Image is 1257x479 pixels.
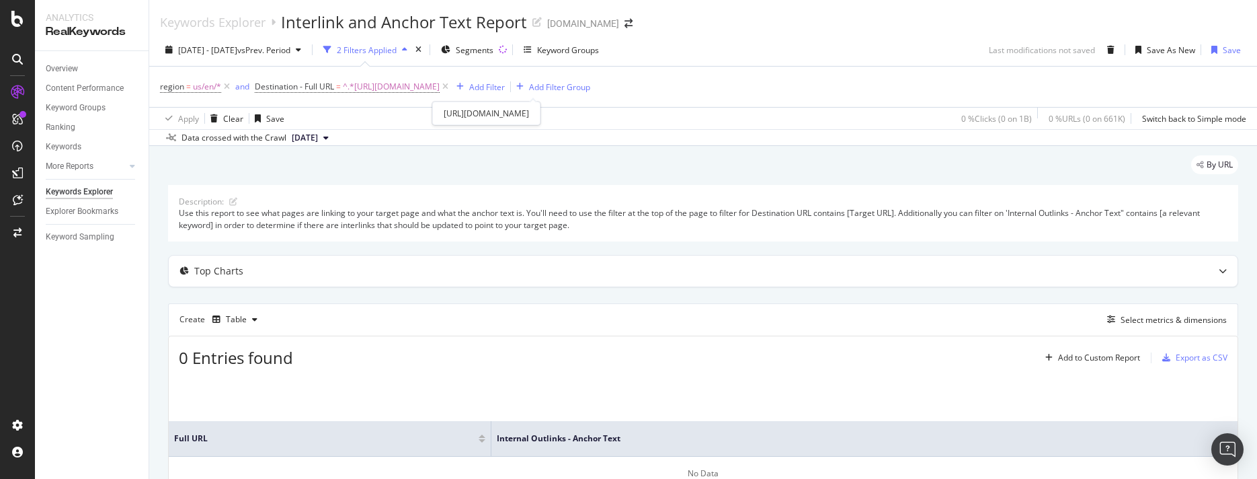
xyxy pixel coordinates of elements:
div: Select metrics & dimensions [1121,314,1227,326]
button: Save [249,108,284,129]
span: Destination - Full URL [255,81,334,92]
button: Keyword Groups [518,39,604,61]
div: Open Intercom Messenger [1211,433,1244,466]
div: Interlink and Anchor Text Report [281,11,527,34]
button: [DATE] - [DATE]vsPrev. Period [160,39,307,61]
a: Keywords Explorer [46,185,139,199]
div: Keywords Explorer [46,185,113,199]
button: Save [1206,39,1241,61]
div: More Reports [46,159,93,174]
button: Add to Custom Report [1040,347,1140,369]
div: Explorer Bookmarks [46,205,118,219]
a: More Reports [46,159,126,174]
div: [DOMAIN_NAME] [547,17,619,30]
span: Segments [456,44,493,56]
div: Clear [223,113,243,124]
div: Analytics [46,11,138,24]
a: Overview [46,62,139,76]
div: 2 Filters Applied [337,44,397,56]
a: Keywords Explorer [160,15,266,30]
button: and [235,80,249,93]
div: 0 % Clicks ( 0 on 1B ) [961,113,1032,124]
div: Add Filter [469,81,505,93]
div: RealKeywords [46,24,138,40]
span: [DATE] - [DATE] [178,44,237,56]
button: Clear [205,108,243,129]
a: Keywords [46,140,139,154]
span: = [336,81,341,92]
a: Keyword Sampling [46,230,139,244]
a: Keyword Groups [46,101,139,115]
span: = [186,81,191,92]
a: Explorer Bookmarks [46,205,139,219]
div: Keywords [46,140,81,154]
button: Add Filter [451,79,505,95]
span: region [160,81,184,92]
div: and [235,81,249,92]
button: 2 Filters Applied [318,39,413,61]
button: [DATE] [286,130,334,146]
div: Add to Custom Report [1058,354,1140,362]
span: vs Prev. Period [237,44,290,56]
button: Select metrics & dimensions [1102,311,1227,328]
div: Overview [46,62,78,76]
div: times [413,43,424,57]
span: Full URL [174,433,458,445]
button: Table [207,309,263,330]
div: Ranking [46,120,75,135]
div: Content Performance [46,81,124,96]
button: Apply [160,108,199,129]
div: Add Filter Group [529,81,590,93]
div: Top Charts [194,264,243,278]
button: Add Filter Group [511,79,590,95]
span: Internal Outlinks - Anchor Text [497,433,1205,445]
div: Keyword Sampling [46,230,114,244]
div: arrow-right-arrow-left [624,19,633,28]
button: Segments [436,39,499,61]
span: us/en/* [193,77,221,96]
div: Save [266,113,284,124]
div: Data crossed with the Crawl [181,132,286,144]
span: ^.*[URL][DOMAIN_NAME] [343,77,440,96]
div: Keyword Groups [46,101,106,115]
div: 0 % URLs ( 0 on 661K ) [1049,113,1125,124]
div: Save [1223,44,1241,56]
button: Export as CSV [1157,347,1227,369]
div: Table [226,316,247,324]
div: [URL][DOMAIN_NAME] [432,102,540,125]
a: Ranking [46,120,139,135]
span: 0 Entries found [179,346,293,369]
a: Content Performance [46,81,139,96]
div: Save As New [1147,44,1195,56]
div: Last modifications not saved [989,44,1095,56]
div: Export as CSV [1176,352,1227,363]
div: Apply [178,113,199,124]
div: Keyword Groups [537,44,599,56]
div: Description: [179,196,224,207]
div: Use this report to see what pages are linking to your target page and what the anchor text is. Yo... [179,207,1227,230]
button: Switch back to Simple mode [1137,108,1246,129]
span: By URL [1207,161,1233,169]
div: legacy label [1191,155,1238,174]
div: Switch back to Simple mode [1142,113,1246,124]
span: 2025 Jun. 24th [292,132,318,144]
button: Save As New [1130,39,1195,61]
div: Create [179,309,263,330]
